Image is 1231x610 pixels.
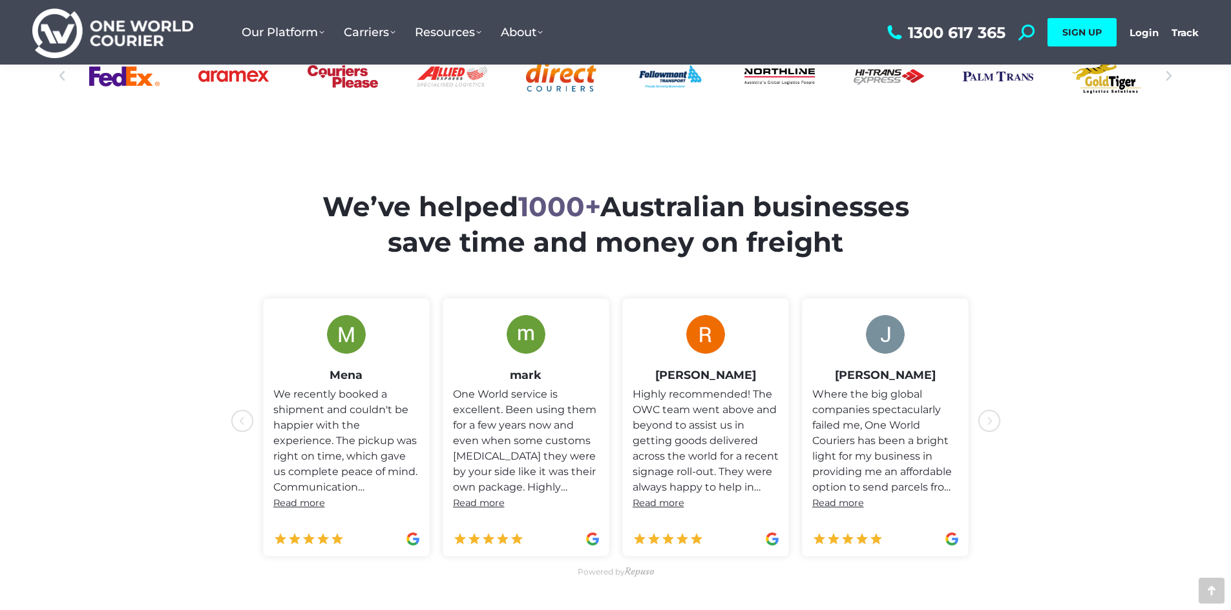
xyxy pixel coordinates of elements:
img: One World Courier [32,6,193,59]
a: 1300 617 365 [884,25,1005,41]
span: 1000+ [518,190,600,223]
a: Resources [405,12,491,52]
a: Carriers [334,12,405,52]
h2: We’ve helped Australian businesses save time and money on freight [294,189,938,259]
span: Our Platform [242,25,324,39]
a: gb [1072,54,1142,99]
a: Couriers Please logo [308,54,378,99]
a: Hi-Trans_logo [854,54,924,99]
a: Allied Express logo [417,54,487,99]
span: About [501,25,543,39]
a: SIGN UP [1047,18,1117,46]
span: Resources [415,25,481,39]
a: Aramex_logo [198,54,269,99]
span: SIGN UP [1062,26,1102,38]
div: 13 / 25 [963,54,1033,99]
a: Login [1130,26,1159,39]
div: Slides [89,54,1142,99]
a: About [491,12,552,52]
div: 8 / 25 [417,54,487,99]
div: 7 / 25 [308,54,378,99]
div: 10 / 25 [635,54,706,99]
a: Palm-Trans-logo_x2-1 [963,54,1033,99]
a: FedEx logo [89,54,160,99]
div: 14 / 25 [1072,54,1142,99]
span: Carriers [344,25,395,39]
a: Our Platform [232,12,334,52]
a: Followmont transoirt web logo [635,54,706,99]
div: 6 / 25 [198,54,269,99]
div: 9 / 25 [526,54,596,99]
div: 5 / 25 [89,54,160,99]
a: Northline logo [744,54,815,99]
div: 11 / 25 [744,54,815,99]
a: Track [1172,26,1199,39]
div: 12 / 25 [854,54,924,99]
a: Direct Couriers logo [526,54,596,99]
